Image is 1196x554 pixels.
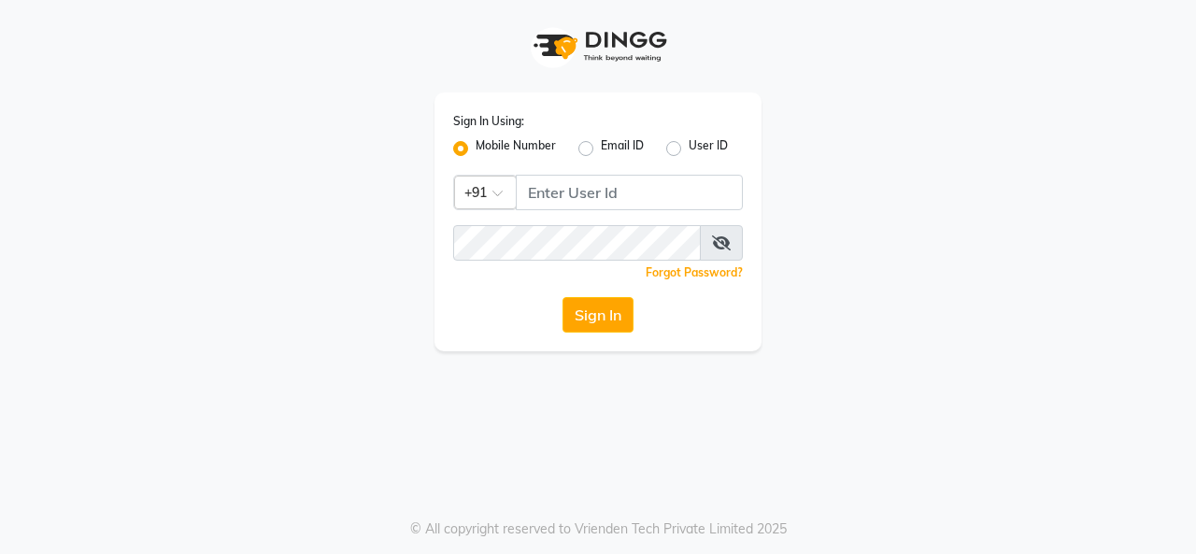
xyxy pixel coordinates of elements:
[646,265,743,279] a: Forgot Password?
[516,175,743,210] input: Username
[689,137,728,160] label: User ID
[601,137,644,160] label: Email ID
[453,113,524,130] label: Sign In Using:
[453,225,701,261] input: Username
[523,19,673,74] img: logo1.svg
[476,137,556,160] label: Mobile Number
[562,297,634,333] button: Sign In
